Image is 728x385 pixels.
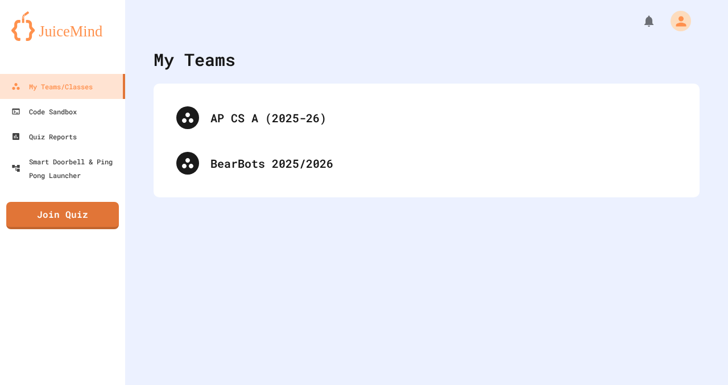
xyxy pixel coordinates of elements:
img: logo-orange.svg [11,11,114,41]
div: Smart Doorbell & Ping Pong Launcher [11,155,121,182]
div: AP CS A (2025-26) [165,95,688,140]
a: Join Quiz [6,202,119,229]
iframe: chat widget [680,340,717,374]
iframe: chat widget [634,290,717,338]
div: Code Sandbox [11,105,77,118]
div: My Notifications [621,11,659,31]
div: Quiz Reports [11,130,77,143]
div: My Account [659,8,694,34]
div: My Teams/Classes [11,80,93,93]
div: BearBots 2025/2026 [210,155,677,172]
div: BearBots 2025/2026 [165,140,688,186]
div: My Teams [154,47,235,72]
div: AP CS A (2025-26) [210,109,677,126]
